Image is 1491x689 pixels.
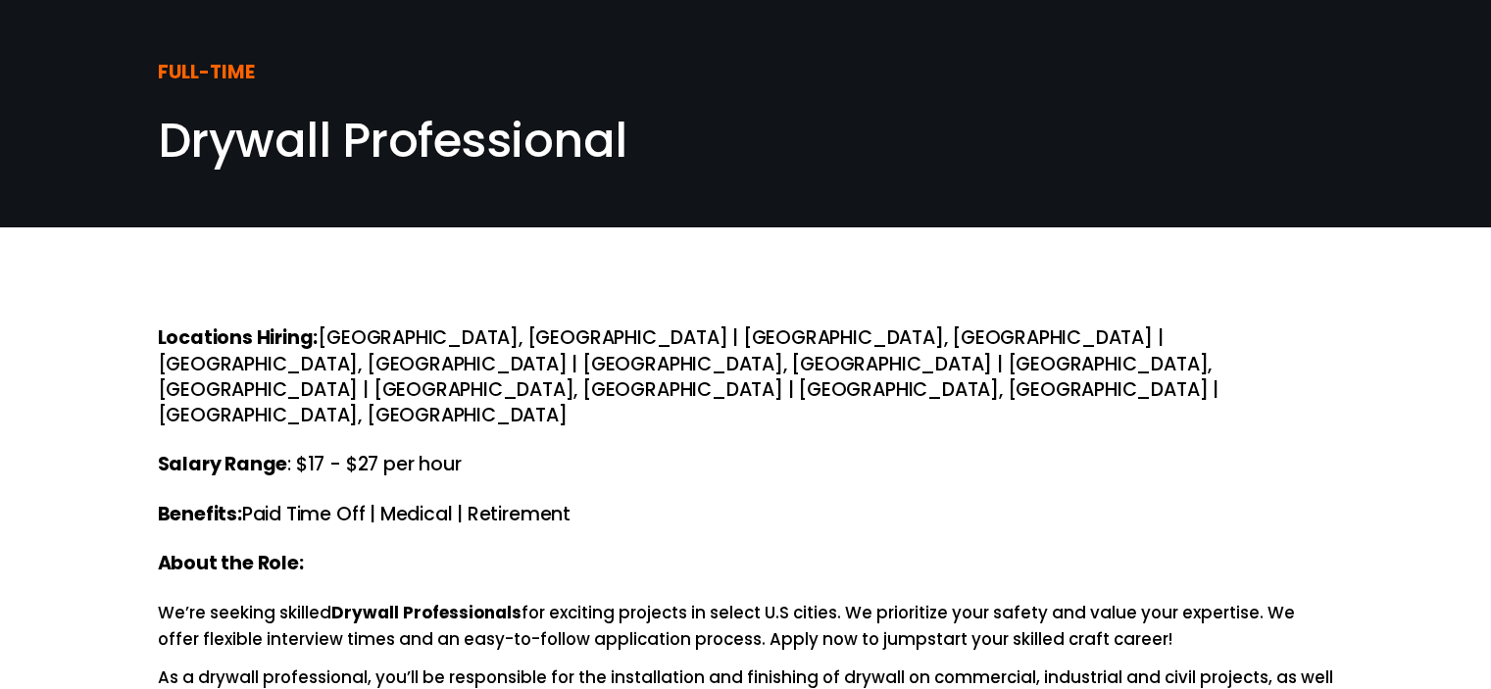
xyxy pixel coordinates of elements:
[158,600,1334,653] p: We’re seeking skilled for exciting projects in select U.S cities. We prioritize your safety and v...
[158,550,304,576] strong: About the Role:
[158,502,1334,527] h4: Paid Time Off | Medical | Retirement
[158,452,1334,477] h4: : $17 - $27 per hour
[158,451,288,477] strong: Salary Range
[158,501,242,527] strong: Benefits:
[158,324,319,351] strong: Locations Hiring:
[158,108,627,173] span: Drywall Professional
[158,59,255,85] strong: FULL-TIME
[158,325,1334,428] h4: [GEOGRAPHIC_DATA], [GEOGRAPHIC_DATA] | [GEOGRAPHIC_DATA], [GEOGRAPHIC_DATA] | [GEOGRAPHIC_DATA], ...
[331,601,522,624] strong: Drywall Professionals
